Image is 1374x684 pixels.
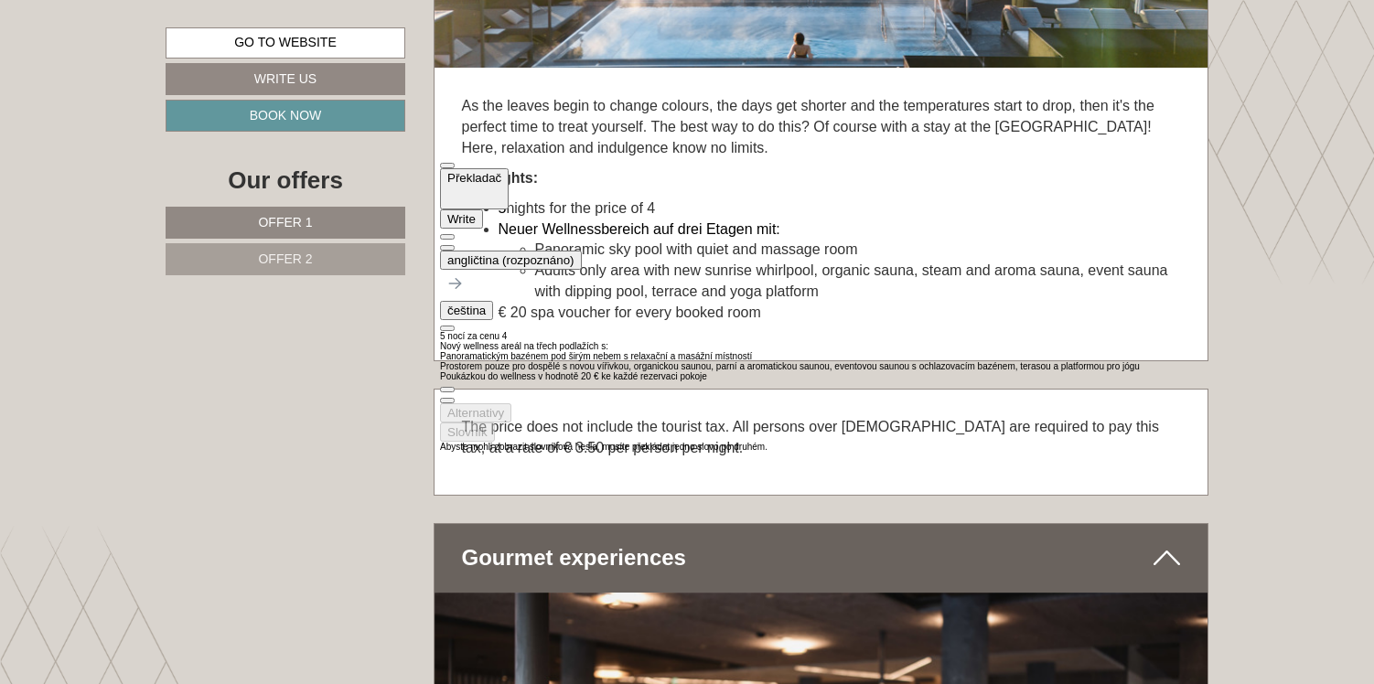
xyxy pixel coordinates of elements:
[166,100,405,132] a: Book now
[258,215,312,230] span: Offer 1
[435,524,1208,592] div: Gourmet experiences
[166,63,405,95] a: Write us
[166,27,405,59] a: Go to website
[462,96,1181,159] p: As the leaves begin to change colours, the days get shorter and the temperatures start to drop, t...
[166,164,405,198] div: Our offers
[258,251,312,266] span: Offer 2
